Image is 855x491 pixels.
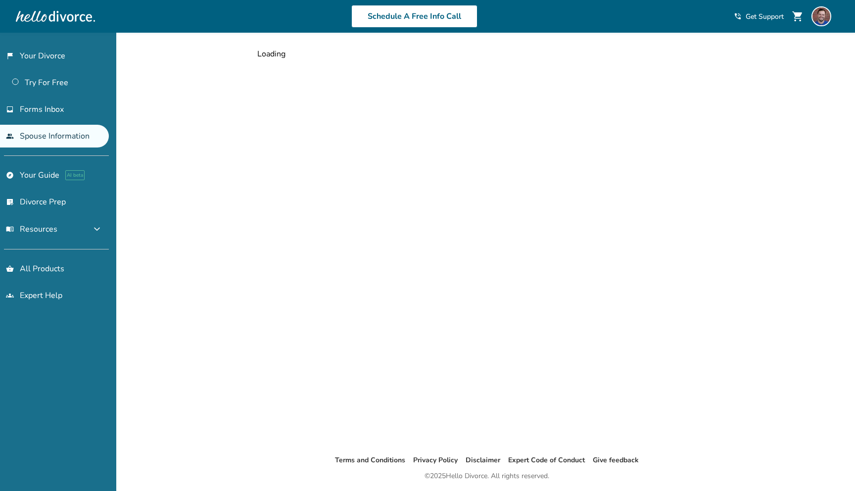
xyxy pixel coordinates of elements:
li: Give feedback [593,454,639,466]
span: expand_more [91,223,103,235]
span: shopping_basket [6,265,14,273]
a: Schedule A Free Info Call [351,5,477,28]
span: Get Support [746,12,784,21]
li: Disclaimer [466,454,500,466]
a: Terms and Conditions [335,455,405,465]
span: flag_2 [6,52,14,60]
span: Resources [6,224,57,235]
span: AI beta [65,170,85,180]
span: list_alt_check [6,198,14,206]
span: groups [6,292,14,299]
span: phone_in_talk [734,12,742,20]
img: Jan-Felix Desroches [811,6,831,26]
a: phone_in_talkGet Support [734,12,784,21]
span: Forms Inbox [20,104,64,115]
span: menu_book [6,225,14,233]
a: Expert Code of Conduct [508,455,585,465]
span: shopping_cart [792,10,804,22]
span: people [6,132,14,140]
div: Loading [249,33,724,454]
span: explore [6,171,14,179]
div: © 2025 Hello Divorce. All rights reserved. [425,470,549,482]
a: Privacy Policy [413,455,458,465]
span: inbox [6,105,14,113]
